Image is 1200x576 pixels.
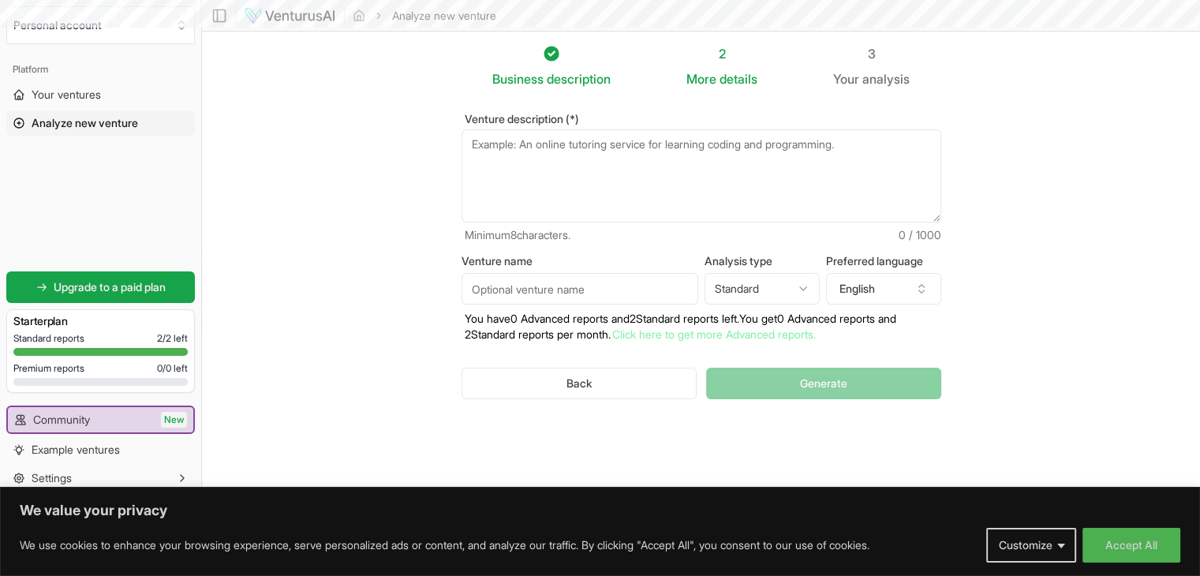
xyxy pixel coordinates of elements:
[54,279,166,295] span: Upgrade to a paid plan
[720,71,757,87] span: details
[33,412,90,428] span: Community
[462,273,698,305] input: Optional venture name
[161,412,187,428] span: New
[20,536,869,555] p: We use cookies to enhance your browsing experience, serve personalized ads or content, and analyz...
[32,87,101,103] span: Your ventures
[13,332,84,345] span: Standard reports
[157,332,188,345] span: 2 / 2 left
[862,71,910,87] span: analysis
[6,466,195,491] button: Settings
[492,69,544,88] span: Business
[826,273,941,305] button: English
[462,114,941,125] label: Venture description (*)
[13,313,188,329] h3: Starter plan
[465,227,570,243] span: Minimum 8 characters.
[826,256,941,267] label: Preferred language
[833,44,910,63] div: 3
[20,501,1180,520] p: We value your privacy
[13,362,84,375] span: Premium reports
[32,115,138,131] span: Analyze new venture
[1082,528,1180,563] button: Accept All
[462,311,941,342] p: You have 0 Advanced reports and 2 Standard reports left. Y ou get 0 Advanced reports and 2 Standa...
[32,470,72,486] span: Settings
[462,256,698,267] label: Venture name
[6,271,195,303] a: Upgrade to a paid plan
[686,44,757,63] div: 2
[157,362,188,375] span: 0 / 0 left
[6,82,195,107] a: Your ventures
[6,110,195,136] a: Analyze new venture
[6,437,195,462] a: Example ventures
[986,528,1076,563] button: Customize
[6,57,195,82] div: Platform
[462,368,697,399] button: Back
[612,327,816,341] a: Click here to get more Advanced reports.
[8,407,193,432] a: CommunityNew
[833,69,859,88] span: Your
[686,69,716,88] span: More
[899,227,941,243] span: 0 / 1000
[32,442,120,458] span: Example ventures
[547,71,611,87] span: description
[705,256,820,267] label: Analysis type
